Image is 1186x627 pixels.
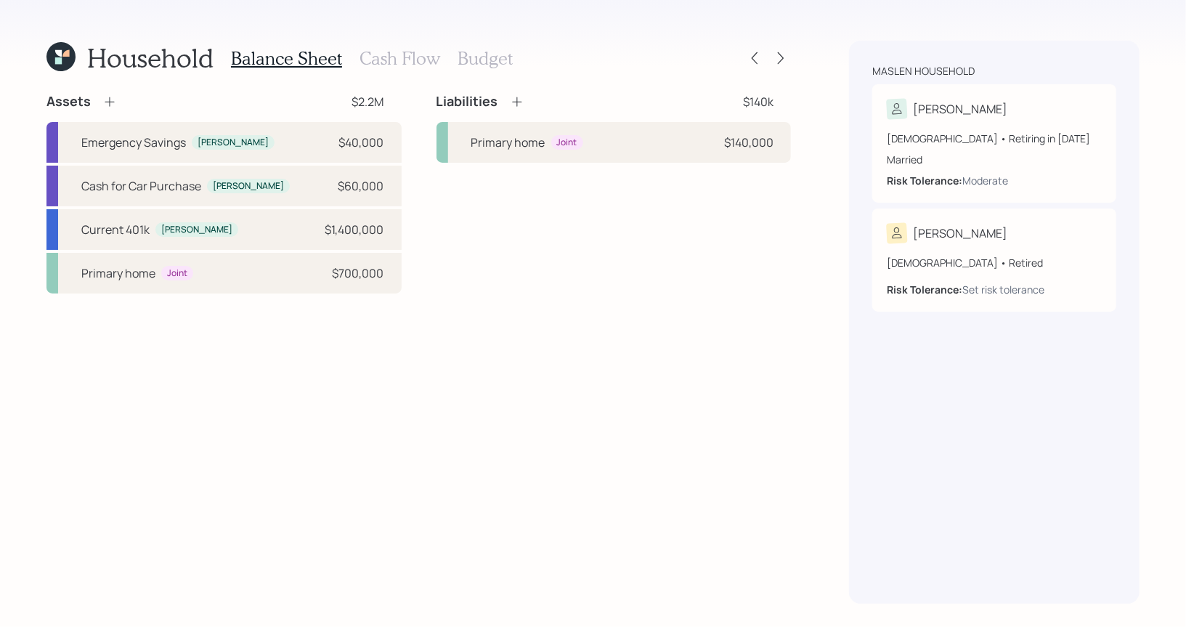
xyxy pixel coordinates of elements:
div: [PERSON_NAME] [913,100,1007,118]
div: Maslen household [872,64,975,78]
div: [PERSON_NAME] [198,137,269,149]
div: $700,000 [333,264,384,282]
h4: Liabilities [436,94,498,110]
div: Joint [557,137,577,149]
div: Cash for Car Purchase [81,177,201,195]
div: Emergency Savings [81,134,186,151]
div: $140,000 [724,134,773,151]
div: [DEMOGRAPHIC_DATA] • Retired [887,255,1102,270]
div: $60,000 [338,177,384,195]
div: Married [887,152,1102,167]
h3: Balance Sheet [231,48,342,69]
div: [DEMOGRAPHIC_DATA] • Retiring in [DATE] [887,131,1102,146]
div: Current 401k [81,221,150,238]
div: Set risk tolerance [962,282,1044,297]
div: [PERSON_NAME] [213,180,284,193]
div: Primary home [471,134,545,151]
div: $140k [743,93,773,110]
b: Risk Tolerance: [887,174,962,187]
h3: Budget [458,48,513,69]
div: [PERSON_NAME] [913,224,1007,242]
div: $1,400,000 [325,221,384,238]
div: Primary home [81,264,155,282]
h4: Assets [46,94,91,110]
h3: Cash Flow [360,48,440,69]
h1: Household [87,42,214,73]
div: Joint [167,267,187,280]
b: Risk Tolerance: [887,283,962,296]
div: $40,000 [339,134,384,151]
div: $2.2M [352,93,384,110]
div: Moderate [962,173,1008,188]
div: [PERSON_NAME] [161,224,232,236]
